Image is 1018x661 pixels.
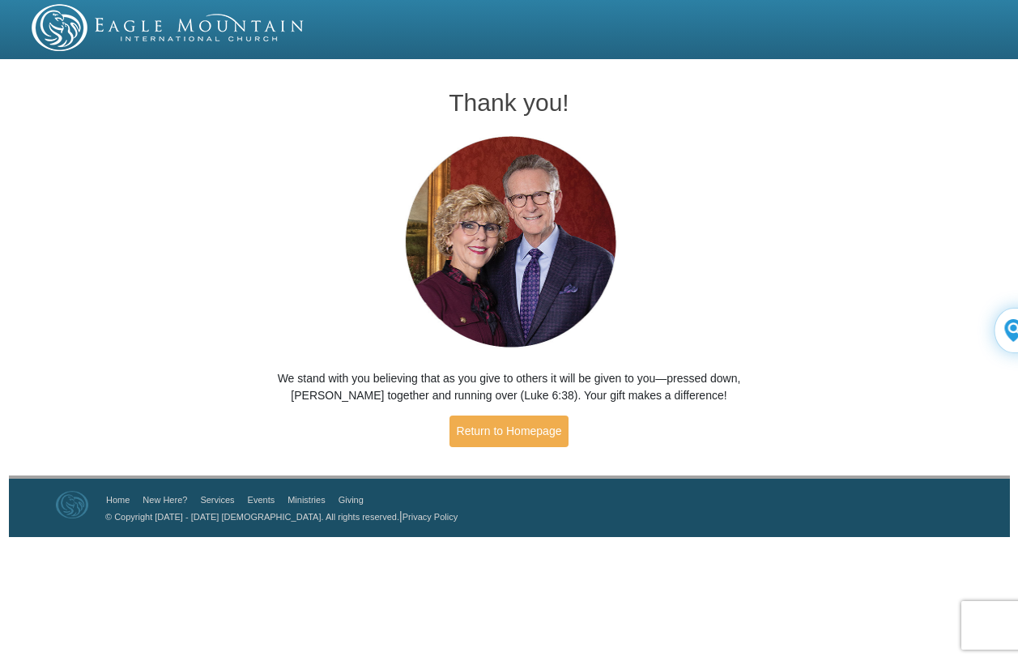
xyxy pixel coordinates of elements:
p: We stand with you believing that as you give to others it will be given to you—pressed down, [PER... [263,370,756,404]
a: © Copyright [DATE] - [DATE] [DEMOGRAPHIC_DATA]. All rights reserved. [105,512,399,522]
a: Privacy Policy [403,512,458,522]
a: Ministries [288,495,325,505]
img: EMIC [32,4,305,51]
img: Pastors George and Terri Pearsons [390,131,628,354]
a: Events [248,495,275,505]
a: Giving [339,495,364,505]
a: Services [200,495,234,505]
a: Return to Homepage [449,416,569,447]
p: | [100,508,458,525]
a: Home [106,495,130,505]
img: Eagle Mountain International Church [56,491,88,518]
a: New Here? [143,495,187,505]
h1: Thank you! [263,89,756,116]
